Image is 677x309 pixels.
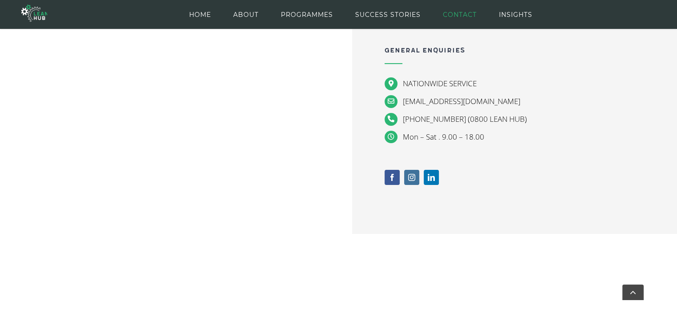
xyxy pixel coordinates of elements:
a: [PHONE_NUMBER] (0800 LEAN HUB) [403,114,527,124]
img: The Lean Hub | Optimising productivity with Lean Logo [21,1,47,25]
span: Mon – Sat . 9.00 – 18.00 [403,132,484,142]
a: fusion-linkedin [424,170,439,185]
a: fusion-facebook [385,170,400,185]
span: NATIONWIDE SERVICE [403,78,477,88]
h4: GENERAL ENQUIRIES [385,43,645,59]
a: [EMAIL_ADDRESS][DOMAIN_NAME] [403,96,520,106]
a: fusion-instagram [404,170,419,185]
